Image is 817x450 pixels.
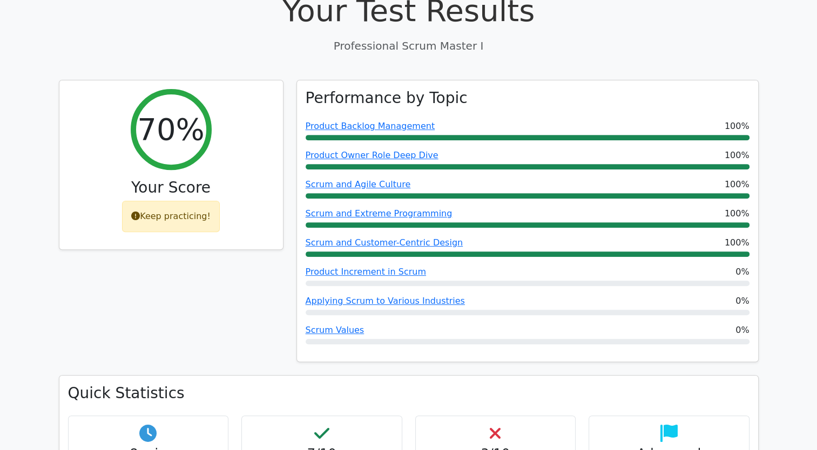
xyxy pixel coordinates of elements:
[735,324,749,337] span: 0%
[306,237,463,248] a: Scrum and Customer-Centric Design
[59,38,759,54] p: Professional Scrum Master I
[306,179,411,189] a: Scrum and Agile Culture
[306,89,468,107] h3: Performance by Topic
[306,208,453,219] a: Scrum and Extreme Programming
[725,236,750,249] span: 100%
[306,296,465,306] a: Applying Scrum to Various Industries
[306,267,426,277] a: Product Increment in Scrum
[122,201,220,232] div: Keep practicing!
[68,179,274,197] h3: Your Score
[725,120,750,133] span: 100%
[306,325,364,335] a: Scrum Values
[306,121,435,131] a: Product Backlog Management
[735,295,749,308] span: 0%
[137,111,204,147] h2: 70%
[306,150,438,160] a: Product Owner Role Deep Dive
[68,384,750,403] h3: Quick Statistics
[725,149,750,162] span: 100%
[735,265,749,278] span: 0%
[725,207,750,220] span: 100%
[725,178,750,191] span: 100%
